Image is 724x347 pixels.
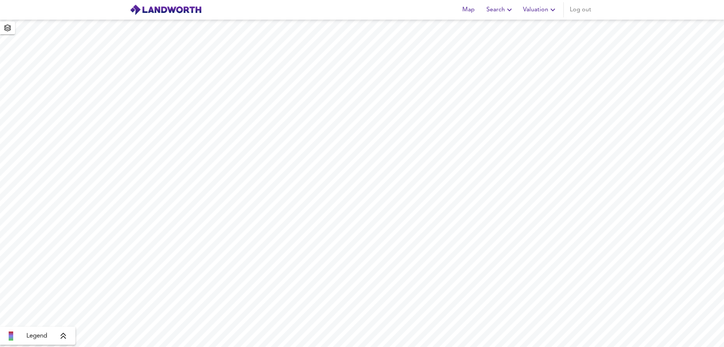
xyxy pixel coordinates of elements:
span: Legend [26,332,47,341]
button: Map [456,2,480,17]
span: Valuation [523,5,557,15]
img: logo [130,4,202,15]
span: Search [486,5,514,15]
button: Search [483,2,517,17]
button: Log out [567,2,594,17]
span: Map [459,5,477,15]
button: Valuation [520,2,560,17]
span: Log out [570,5,591,15]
